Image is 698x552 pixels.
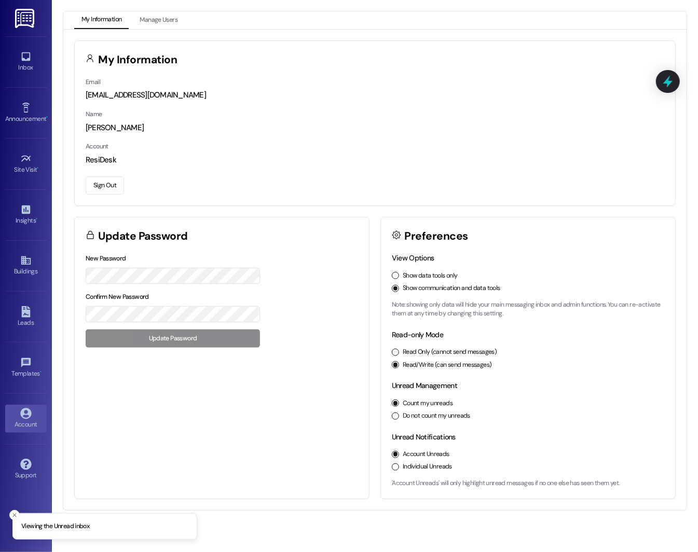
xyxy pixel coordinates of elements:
[5,48,47,76] a: Inbox
[392,432,456,441] label: Unread Notifications
[5,405,47,433] a: Account
[5,201,47,229] a: Insights •
[403,361,492,370] label: Read/Write (can send messages)
[392,300,664,319] p: Note: showing only data will hide your main messaging inbox and admin functions. You can re-activ...
[86,90,664,101] div: [EMAIL_ADDRESS][DOMAIN_NAME]
[5,354,47,382] a: Templates •
[392,253,434,263] label: View Options
[86,293,149,301] label: Confirm New Password
[5,303,47,331] a: Leads
[9,510,20,520] button: Close toast
[403,411,470,421] label: Do not count my unreads
[403,399,453,408] label: Count my unreads
[403,284,500,293] label: Show communication and data tools
[392,479,664,488] p: 'Account Unreads' will only highlight unread messages if no one else has seen them yet.
[403,450,449,459] label: Account Unreads
[86,176,124,195] button: Sign Out
[392,381,457,390] label: Unread Management
[86,155,664,165] div: ResiDesk
[86,78,100,86] label: Email
[86,254,126,263] label: New Password
[403,348,497,357] label: Read Only (cannot send messages)
[86,122,664,133] div: [PERSON_NAME]
[46,114,48,121] span: •
[392,330,443,339] label: Read-only Mode
[99,54,177,65] h3: My Information
[132,11,185,29] button: Manage Users
[403,271,458,281] label: Show data tools only
[5,252,47,280] a: Buildings
[5,456,47,484] a: Support
[99,231,188,242] h3: Update Password
[36,215,37,223] span: •
[405,231,468,242] h3: Preferences
[40,368,42,376] span: •
[403,462,452,472] label: Individual Unreads
[5,150,47,178] a: Site Visit •
[86,110,102,118] label: Name
[74,11,129,29] button: My Information
[21,522,89,531] p: Viewing the Unread inbox
[15,9,36,28] img: ResiDesk Logo
[86,142,108,150] label: Account
[37,164,39,172] span: •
